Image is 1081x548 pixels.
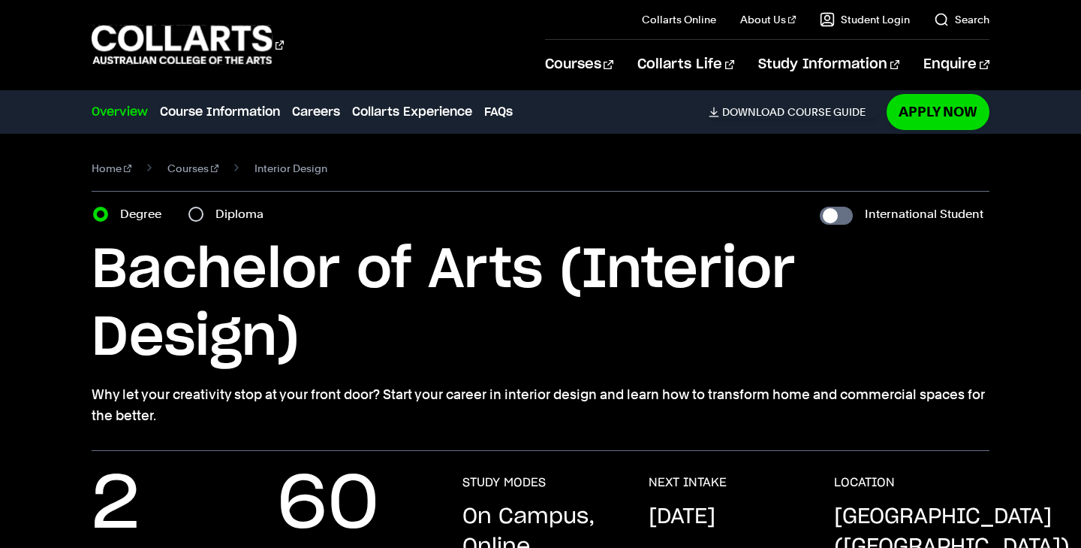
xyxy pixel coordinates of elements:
[292,103,340,121] a: Careers
[834,475,895,490] h3: LOCATION
[649,475,727,490] h3: NEXT INTAKE
[462,475,546,490] h3: STUDY MODES
[545,40,613,89] a: Courses
[887,94,989,129] a: Apply Now
[160,103,280,121] a: Course Information
[722,105,784,119] span: Download
[277,475,379,535] p: 60
[642,12,716,27] a: Collarts Online
[484,103,513,121] a: FAQs
[352,103,472,121] a: Collarts Experience
[92,475,140,535] p: 2
[92,103,148,121] a: Overview
[167,158,218,179] a: Courses
[254,158,327,179] span: Interior Design
[92,158,131,179] a: Home
[92,237,989,372] h1: Bachelor of Arts (Interior Design)
[637,40,734,89] a: Collarts Life
[709,105,878,119] a: DownloadCourse Guide
[934,12,989,27] a: Search
[120,204,170,225] label: Degree
[649,502,715,532] p: [DATE]
[820,12,910,27] a: Student Login
[215,204,273,225] label: Diploma
[92,384,989,426] p: Why let your creativity stop at your front door? Start your career in interior design and learn h...
[865,204,983,225] label: International Student
[923,40,989,89] a: Enquire
[740,12,796,27] a: About Us
[92,23,284,66] div: Go to homepage
[758,40,899,89] a: Study Information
